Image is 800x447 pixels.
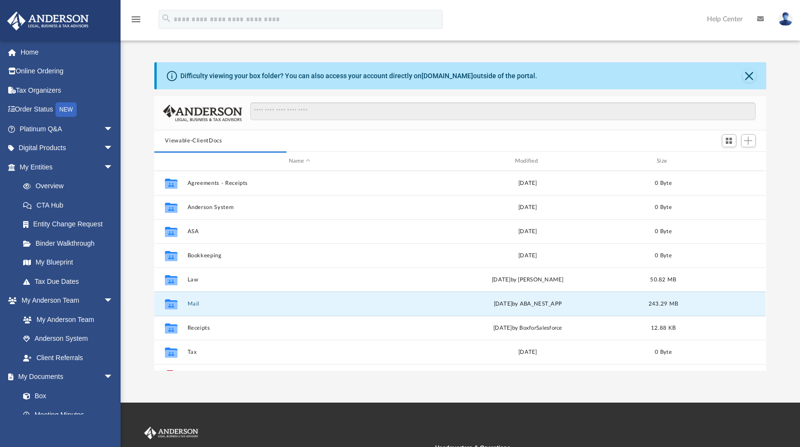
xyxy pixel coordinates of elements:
div: grid [154,171,766,371]
span: 0 Byte [655,181,672,186]
span: arrow_drop_down [104,367,123,387]
a: Tax Organizers [7,81,128,100]
a: Online Ordering [7,62,128,81]
button: Law [188,277,412,283]
a: My Anderson Teamarrow_drop_down [7,291,123,310]
a: Platinum Q&Aarrow_drop_down [7,119,128,139]
div: [DATE] by BoxforSalesforce [416,324,640,333]
button: Mail [188,301,412,307]
button: Receipts [188,325,412,331]
div: NEW [55,102,77,117]
img: Anderson Advisors Platinum Portal [4,12,92,30]
i: menu [130,14,142,25]
a: Client Referrals [14,348,123,367]
button: Viewable-ClientDocs [165,137,222,145]
span: 0 Byte [655,253,672,258]
a: Box [14,386,118,405]
button: Close [743,69,756,83]
button: ASA [188,228,412,235]
div: [DATE] [416,348,640,357]
button: Bookkeeping [188,252,412,259]
div: id [159,157,183,166]
button: Switch to Grid View [722,134,736,148]
a: [DOMAIN_NAME] [421,72,473,80]
a: menu [130,18,142,25]
div: [DATE] [416,203,640,212]
img: User Pic [778,12,793,26]
div: [DATE] by ABA_NEST_APP [416,300,640,308]
a: My Anderson Team [14,310,118,329]
div: Size [644,157,683,166]
div: id [687,157,755,166]
a: Digital Productsarrow_drop_down [7,139,128,158]
span: 50.82 MB [651,277,677,282]
a: CTA Hub [14,196,128,215]
span: 0 Byte [655,349,672,355]
a: My Entitiesarrow_drop_down [7,157,128,177]
div: [DATE] [416,251,640,260]
button: Add [741,134,756,148]
div: [DATE] by [PERSON_NAME] [416,276,640,284]
span: 243.29 MB [649,301,678,307]
a: Order StatusNEW [7,100,128,120]
div: Name [187,157,411,166]
a: Overview [14,177,128,196]
button: Agreements - Receipts [188,180,412,186]
a: Meeting Minutes [14,405,123,425]
a: My Blueprint [14,253,123,272]
i: search [161,13,172,24]
a: Home [7,42,128,62]
span: arrow_drop_down [104,139,123,158]
span: 12.88 KB [651,325,676,331]
span: 0 Byte [655,229,672,234]
div: [DATE] [416,227,640,236]
img: Anderson Advisors Platinum Portal [142,427,200,439]
input: Search files and folders [250,102,755,121]
a: Tax Due Dates [14,272,128,291]
span: arrow_drop_down [104,119,123,139]
div: [DATE] [416,179,640,188]
button: Tax [188,349,412,355]
a: Entity Change Request [14,215,128,234]
div: Modified [416,157,640,166]
div: Difficulty viewing your box folder? You can also access your account directly on outside of the p... [180,71,537,81]
span: 0 Byte [655,205,672,210]
span: arrow_drop_down [104,157,123,177]
a: Binder Walkthrough [14,234,128,253]
a: My Documentsarrow_drop_down [7,367,123,387]
span: arrow_drop_down [104,291,123,311]
button: Anderson System [188,204,412,210]
a: Anderson System [14,329,123,349]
